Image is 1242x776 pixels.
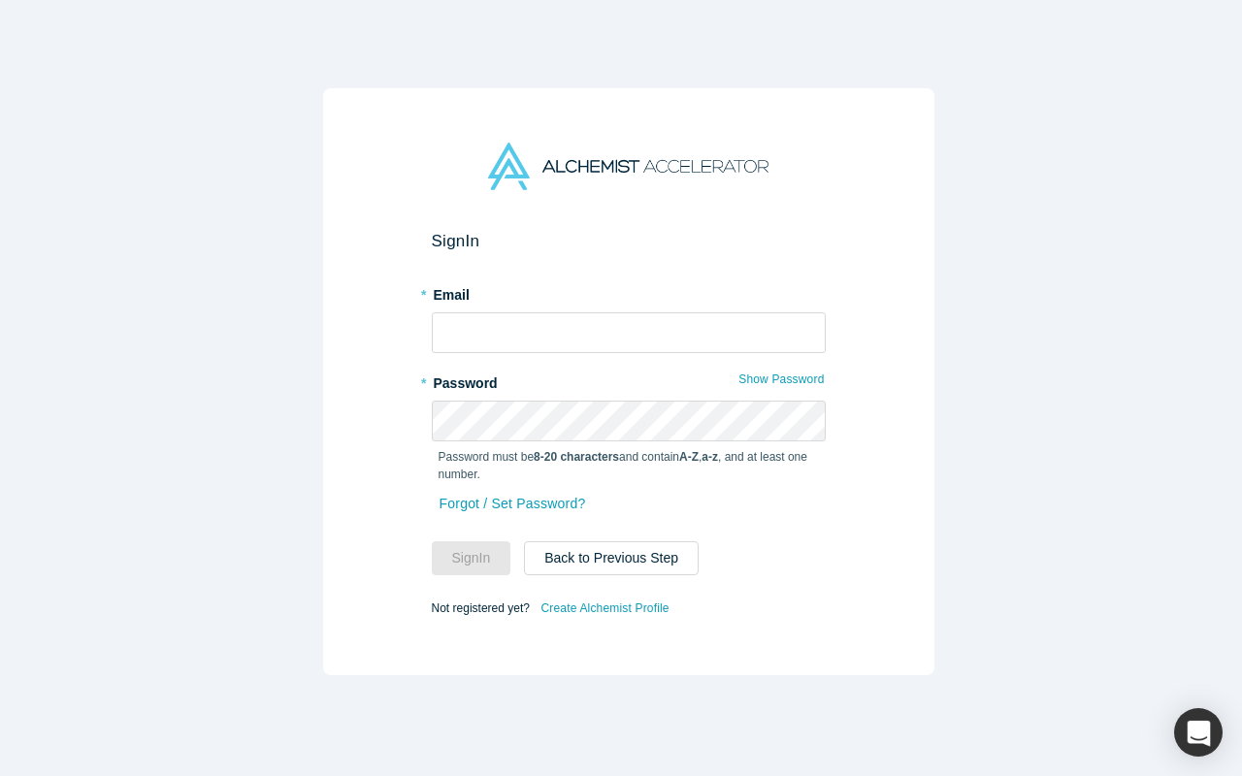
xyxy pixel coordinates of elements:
[432,278,826,306] label: Email
[432,601,530,615] span: Not registered yet?
[702,450,718,464] strong: a-z
[432,231,826,251] h2: Sign In
[432,367,826,394] label: Password
[524,541,699,575] button: Back to Previous Step
[432,541,511,575] button: SignIn
[534,450,619,464] strong: 8-20 characters
[488,143,768,190] img: Alchemist Accelerator Logo
[737,367,825,392] button: Show Password
[679,450,699,464] strong: A-Z
[539,596,670,621] a: Create Alchemist Profile
[439,448,819,483] p: Password must be and contain , , and at least one number.
[439,487,587,521] a: Forgot / Set Password?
